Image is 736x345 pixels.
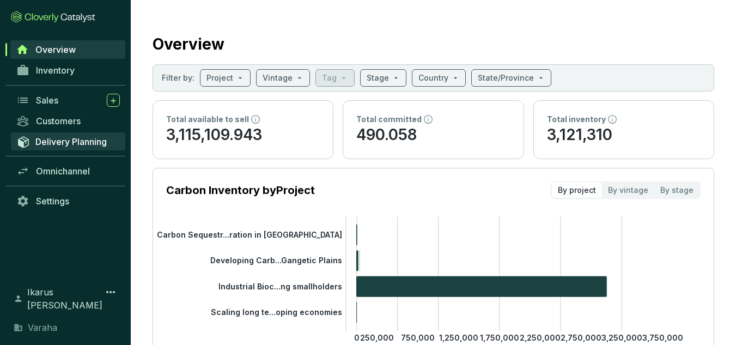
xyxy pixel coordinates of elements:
tspan: 0 [354,333,360,342]
tspan: Carbon Sequestr...ration in [GEOGRAPHIC_DATA] [157,230,342,239]
div: segmented control [551,181,701,199]
a: Inventory [11,61,125,80]
p: Total inventory [547,114,606,125]
p: 3,115,109.943 [166,125,320,146]
tspan: 750,000 [401,333,435,342]
tspan: Developing Carb...Gangetic Plains [210,256,342,265]
span: Customers [36,116,81,126]
p: Carbon Inventory by Project [166,183,315,198]
span: Overview [35,44,76,55]
tspan: Scaling long te...oping economies [211,307,342,317]
span: Inventory [36,65,75,76]
a: Omnichannel [11,162,125,180]
span: Delivery Planning [35,136,107,147]
p: Filter by: [162,72,194,83]
span: Varaha [28,321,57,334]
p: Total committed [356,114,422,125]
p: Total available to sell [166,114,249,125]
a: Delivery Planning [11,132,125,150]
span: Sales [36,95,58,106]
tspan: 3,250,000 [601,333,642,342]
tspan: 2,250,000 [520,333,561,342]
h2: Overview [153,33,224,56]
a: Customers [11,112,125,130]
div: By project [552,183,602,198]
tspan: 1,250,000 [439,333,478,342]
span: Omnichannel [36,166,90,177]
a: Overview [10,40,125,59]
div: By vintage [602,183,654,198]
tspan: 2,750,000 [561,333,601,342]
tspan: 250,000 [360,333,394,342]
p: 3,121,310 [547,125,701,146]
span: Settings [36,196,69,207]
p: Tag [322,72,337,83]
tspan: 1,750,000 [480,333,519,342]
tspan: 3,750,000 [642,333,683,342]
span: Ikarus [PERSON_NAME] [27,286,104,312]
a: Sales [11,91,125,110]
tspan: Industrial Bioc...ng smallholders [218,282,342,291]
p: 490.058 [356,125,510,146]
div: By stage [654,183,699,198]
a: Settings [11,192,125,210]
